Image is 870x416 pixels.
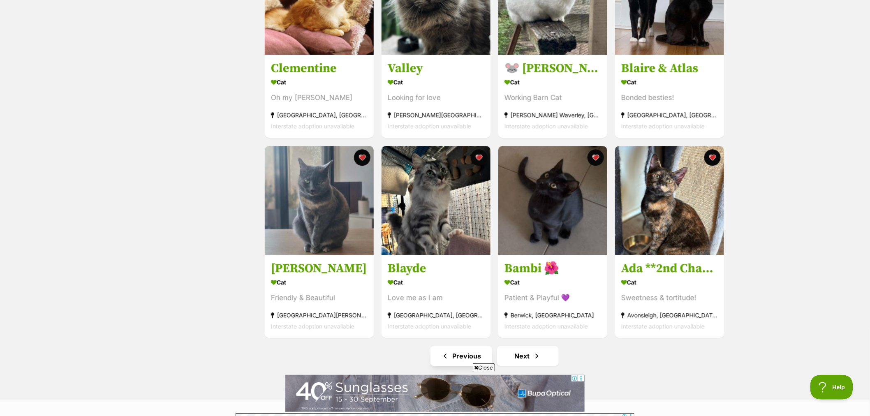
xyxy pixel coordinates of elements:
div: Bonded besties! [621,92,718,104]
h3: Blayde [388,261,484,276]
span: Interstate adoption unavailable [504,323,588,330]
img: Rosie [265,146,374,255]
a: Blaire & Atlas Cat Bonded besties! [GEOGRAPHIC_DATA], [GEOGRAPHIC_DATA] Interstate adoption unava... [615,55,724,138]
img: Ada **2nd Chance Cat Rescue** [615,146,724,255]
iframe: Advertisement [285,375,585,412]
div: [PERSON_NAME][GEOGRAPHIC_DATA] [388,110,484,121]
h3: Bambi 🌺 [504,261,601,276]
div: Cat [621,76,718,88]
span: Close [473,363,495,372]
button: favourite [588,149,604,166]
a: [PERSON_NAME] Cat Friendly & Beautiful [GEOGRAPHIC_DATA][PERSON_NAME][GEOGRAPHIC_DATA] Interstate... [265,254,374,338]
div: Sweetness & tortitude! [621,292,718,303]
img: Bambi 🌺 [498,146,607,255]
nav: Pagination [264,346,725,366]
div: Cat [504,76,601,88]
span: Interstate adoption unavailable [271,323,354,330]
div: Patient & Playful 💜 [504,292,601,303]
span: Interstate adoption unavailable [621,123,705,130]
div: Cat [621,276,718,288]
a: Bambi 🌺 Cat Patient & Playful 💜 Berwick, [GEOGRAPHIC_DATA] Interstate adoption unavailable favourite [498,254,607,338]
h3: [PERSON_NAME] [271,261,368,276]
div: [GEOGRAPHIC_DATA][PERSON_NAME][GEOGRAPHIC_DATA] [271,310,368,321]
h3: Blaire & Atlas [621,61,718,76]
a: Valley Cat Looking for love [PERSON_NAME][GEOGRAPHIC_DATA] Interstate adoption unavailable favourite [382,55,491,138]
h3: Valley [388,61,484,76]
div: Cat [388,76,484,88]
div: Berwick, [GEOGRAPHIC_DATA] [504,310,601,321]
a: Next page [497,346,559,366]
div: Friendly & Beautiful [271,292,368,303]
iframe: Help Scout Beacon - Open [810,375,854,400]
button: favourite [704,149,721,166]
button: favourite [471,149,487,166]
span: Interstate adoption unavailable [388,123,471,130]
span: Interstate adoption unavailable [388,323,471,330]
span: Interstate adoption unavailable [504,123,588,130]
div: Cat [388,276,484,288]
div: Cat [271,76,368,88]
div: [GEOGRAPHIC_DATA], [GEOGRAPHIC_DATA] [621,110,718,121]
div: [PERSON_NAME] Waverley, [GEOGRAPHIC_DATA] [504,110,601,121]
span: Interstate adoption unavailable [271,123,354,130]
div: Cat [504,276,601,288]
div: Love me as I am [388,292,484,303]
h3: Clementine [271,61,368,76]
a: Ada **2nd Chance Cat Rescue** Cat Sweetness & tortitude! Avonsleigh, [GEOGRAPHIC_DATA] Interstate... [615,254,724,338]
div: [GEOGRAPHIC_DATA], [GEOGRAPHIC_DATA] [271,110,368,121]
a: Blayde Cat Love me as I am [GEOGRAPHIC_DATA], [GEOGRAPHIC_DATA] Interstate adoption unavailable f... [382,254,491,338]
div: [GEOGRAPHIC_DATA], [GEOGRAPHIC_DATA] [388,310,484,321]
div: Oh my [PERSON_NAME] [271,92,368,104]
span: Interstate adoption unavailable [621,323,705,330]
div: Looking for love [388,92,484,104]
div: Cat [271,276,368,288]
h3: 🐭 [PERSON_NAME] 🐭 [504,61,601,76]
a: 🐭 [PERSON_NAME] 🐭 Cat Working Barn Cat [PERSON_NAME] Waverley, [GEOGRAPHIC_DATA] Interstate adopt... [498,55,607,138]
div: Working Barn Cat [504,92,601,104]
a: Clementine Cat Oh my [PERSON_NAME] [GEOGRAPHIC_DATA], [GEOGRAPHIC_DATA] Interstate adoption unava... [265,55,374,138]
button: favourite [354,149,370,166]
a: Previous page [430,346,492,366]
img: Blayde [382,146,491,255]
h3: Ada **2nd Chance Cat Rescue** [621,261,718,276]
div: Avonsleigh, [GEOGRAPHIC_DATA] [621,310,718,321]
